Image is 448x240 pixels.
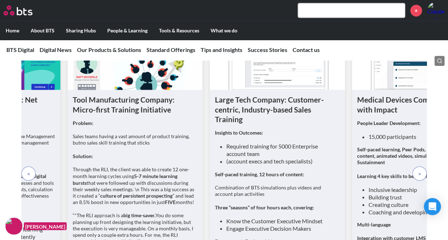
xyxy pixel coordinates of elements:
[293,46,320,53] a: Contact us
[215,171,304,177] strong: Self-paced training, 12 hours of content:
[201,46,242,53] a: Tips and Insights
[226,143,334,158] li: Required training for 5000 Enterprise account team
[427,2,444,19] img: Claudette Carney
[410,5,422,16] a: +
[123,212,155,218] strong: big time-saver.
[25,21,60,40] label: About BTS
[424,198,441,215] div: Open Intercom Messenger
[165,199,176,205] strong: FIVE
[100,192,172,198] strong: culture of persistent prospecting
[73,95,198,114] h1: Tool Manufacturing Company: Micro-first Training Initiative
[4,5,32,15] img: BTS Logo
[5,218,22,235] img: F
[248,46,287,53] a: Success Stories
[205,21,243,40] label: What we do
[73,153,93,159] strong: Solution:
[24,222,67,230] figcaption: [PERSON_NAME]
[153,21,205,40] label: Tools & Resources
[215,184,340,197] p: Combination of BTS simulations plus videos and account plan activities
[357,221,391,227] strong: Multi-language
[73,133,198,146] p: Sales teams having a vast amount of product training, but
[226,158,334,165] li: (account execs and tech specialists)
[427,2,444,19] a: Profile
[73,166,198,205] p: Through the RLI, the client was able to create 12 one-month learning cycles using that were follo...
[357,120,421,126] strong: People Leader Development:
[102,21,153,40] label: People & Learning
[146,46,195,53] a: Standard Offerings
[226,225,334,232] li: Engage Executive Decision Makers
[215,204,314,210] strong: Three “seasons” of four hours each, covering:
[77,46,141,53] a: Our Products & Solutions
[215,130,263,136] strong: Insights to Outcomes:
[40,46,72,53] a: Digital News
[6,46,34,53] a: BTS Digital
[73,120,93,126] strong: Problem:
[226,217,334,225] li: Know the Customer Executive Mindset
[80,140,150,146] em: no sales skill training that sticks
[215,95,340,124] h1: Large Tech Company: Customer-centric, Industry-based Sales Training
[73,173,177,185] strong: 5-7 minute learning bursts
[4,5,46,15] a: Go home
[60,21,102,40] label: Sharing Hubs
